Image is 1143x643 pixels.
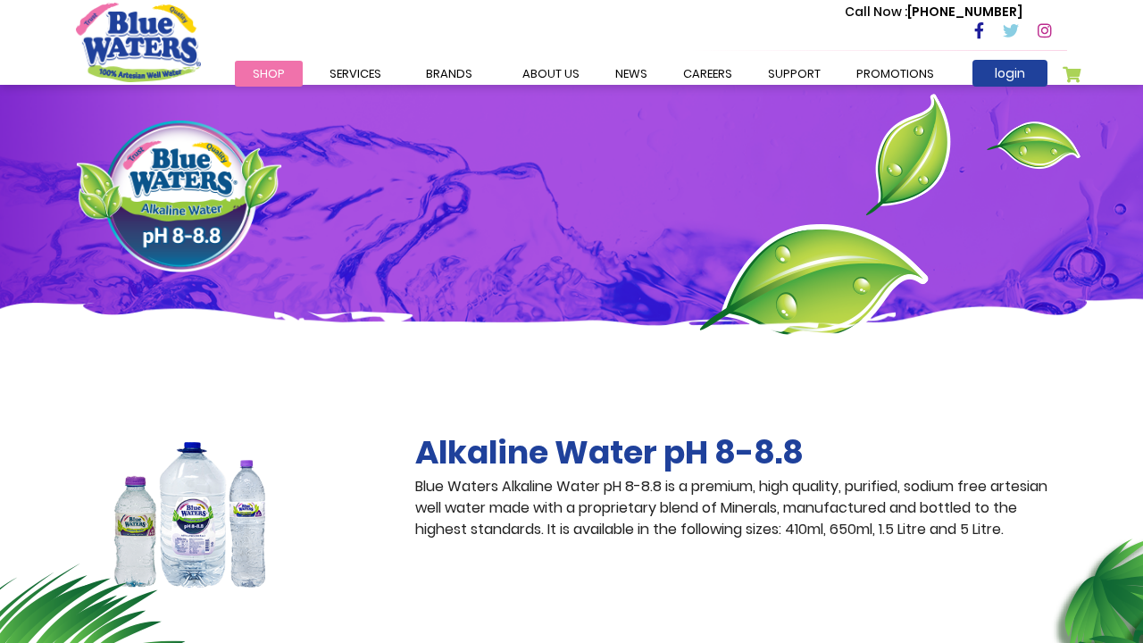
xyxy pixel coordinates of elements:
a: Brands [408,61,490,87]
p: [PHONE_NUMBER] [845,3,1022,21]
a: store logo [76,3,201,81]
p: Blue Waters Alkaline Water pH 8-8.8 is a premium, high quality, purified, sodium free artesian we... [415,476,1067,540]
span: Brands [426,65,472,82]
a: about us [505,61,597,87]
a: support [750,61,838,87]
span: Call Now : [845,3,907,21]
a: login [972,60,1047,87]
a: News [597,61,665,87]
a: careers [665,61,750,87]
span: Services [330,65,381,82]
h2: Alkaline Water pH 8-8.8 [415,433,1067,472]
span: Shop [253,65,285,82]
a: Services [312,61,399,87]
a: Shop [235,61,303,87]
a: Promotions [838,61,952,87]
